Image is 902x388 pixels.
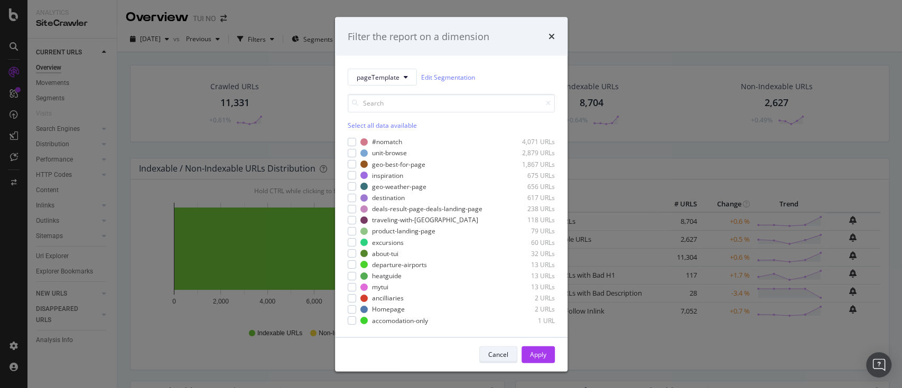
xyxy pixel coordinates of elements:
[372,182,426,191] div: geo-weather-page
[372,260,427,269] div: departure-airports
[348,69,417,86] button: pageTemplate
[372,316,428,325] div: accomodation-only
[372,204,482,213] div: deals-result-page-deals-landing-page
[503,260,555,269] div: 13 URLs
[488,349,508,358] div: Cancel
[503,294,555,302] div: 2 URLs
[335,17,568,371] div: modal
[503,148,555,157] div: 2,879 URLs
[372,215,478,224] div: traveling-with-[GEOGRAPHIC_DATA]
[503,193,555,202] div: 617 URLs
[503,204,555,213] div: 238 URLs
[372,171,403,179] div: inspiration
[503,159,555,168] div: 1,867 URLs
[372,282,388,291] div: mytui
[503,238,555,247] div: 60 URLs
[372,137,402,146] div: #nomatch
[530,349,546,358] div: Apply
[503,282,555,291] div: 13 URLs
[372,238,404,247] div: excursions
[372,249,398,258] div: about-tui
[503,171,555,179] div: 675 URLs
[503,226,555,235] div: 79 URLs
[372,294,404,302] div: ancilliaries
[503,305,555,314] div: 2 URLs
[866,352,891,377] div: Open Intercom Messenger
[503,182,555,191] div: 656 URLs
[503,215,555,224] div: 118 URLs
[503,137,555,146] div: 4,071 URLs
[348,94,555,112] input: Search
[372,226,435,235] div: product-landing-page
[522,346,555,363] button: Apply
[372,271,402,280] div: heatguide
[479,346,517,363] button: Cancel
[548,30,555,43] div: times
[372,305,405,314] div: Homepage
[503,271,555,280] div: 13 URLs
[357,72,399,81] span: pageTemplate
[372,193,405,202] div: destination
[421,71,475,82] a: Edit Segmentation
[503,249,555,258] div: 32 URLs
[372,148,407,157] div: unit-browse
[372,159,425,168] div: geo-best-for-page
[503,316,555,325] div: 1 URL
[348,121,555,130] div: Select all data available
[348,30,489,43] div: Filter the report on a dimension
